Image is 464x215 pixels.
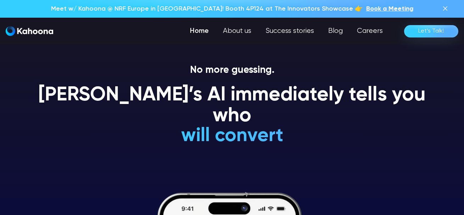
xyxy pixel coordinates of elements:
[366,6,413,12] span: Book a Meeting
[6,26,53,36] a: home
[128,126,336,146] h1: will convert
[418,25,444,37] div: Let’s Talk!
[6,26,53,36] img: Kahoona logo white
[366,4,413,13] a: Book a Meeting
[183,24,216,38] a: Home
[30,64,434,76] p: No more guessing.
[321,24,350,38] a: Blog
[51,4,363,13] p: Meet w/ Kahoona @ NRF Europe in [GEOGRAPHIC_DATA]! Booth 4P124 at The Innovators Showcase 👉
[404,25,458,37] a: Let’s Talk!
[216,24,258,38] a: About us
[30,85,434,127] h1: [PERSON_NAME]’s AI immediately tells you who
[350,24,390,38] a: Careers
[258,24,321,38] a: Success stories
